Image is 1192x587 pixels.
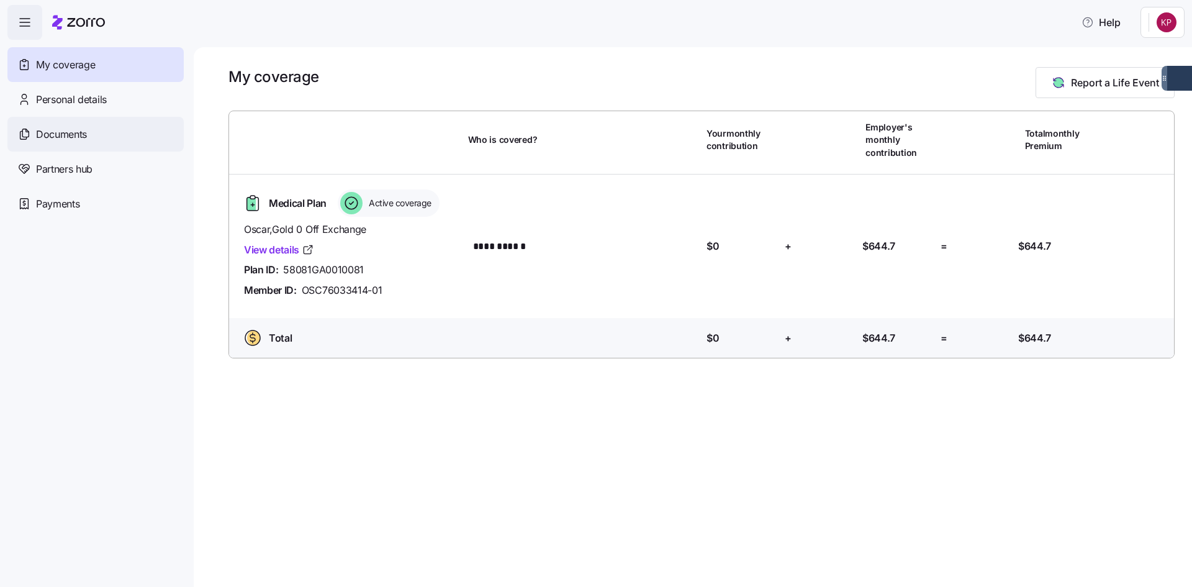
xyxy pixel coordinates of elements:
[302,283,382,298] span: OSC76033414-01
[7,117,184,152] a: Documents
[785,239,792,254] span: +
[36,127,87,142] span: Documents
[7,47,184,82] a: My coverage
[1081,15,1121,30] span: Help
[785,330,792,346] span: +
[36,57,95,73] span: My coverage
[269,196,327,211] span: Medical Plan
[941,239,947,254] span: =
[7,82,184,117] a: Personal details
[228,67,319,86] h1: My coverage
[36,92,107,107] span: Personal details
[862,239,895,254] span: $644.7
[707,127,776,153] span: Your monthly contribution
[468,134,538,146] span: Who is covered?
[7,152,184,186] a: Partners hub
[7,186,184,221] a: Payments
[244,262,278,278] span: Plan ID:
[865,121,935,159] span: Employer's monthly contribution
[1036,67,1175,98] button: Report a Life Event
[1072,10,1131,35] button: Help
[707,239,719,254] span: $0
[36,162,93,177] span: Partners hub
[365,197,431,209] span: Active coverage
[283,262,364,278] span: 58081GA0010081
[1157,12,1176,32] img: c3a7120eaee7586efcb5ce5e1c4e256b
[941,330,947,346] span: =
[1018,330,1051,346] span: $644.7
[36,196,79,212] span: Payments
[1025,127,1095,153] span: Total monthly Premium
[269,330,292,346] span: Total
[244,242,314,258] a: View details
[862,330,895,346] span: $644.7
[707,330,719,346] span: $0
[1018,239,1051,254] span: $644.7
[1071,75,1159,90] span: Report a Life Event
[244,222,458,237] span: Oscar , Gold 0 Off Exchange
[244,283,297,298] span: Member ID:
